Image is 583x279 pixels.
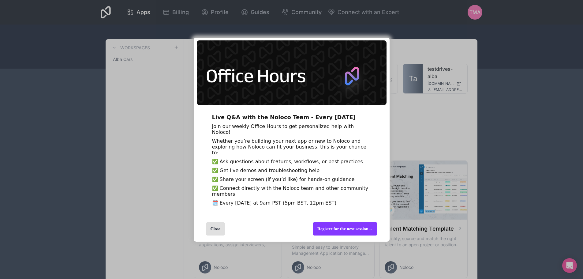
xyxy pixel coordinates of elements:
[212,185,368,197] span: ✅ Connect directly with the Noloco team and other community members
[206,222,225,236] div: Close
[212,200,337,206] span: 🗓️ Every [DATE] at 9am PST (5pm BST, 12pm EST)
[197,40,387,105] img: 5446233340985343.png
[212,176,355,182] span: ✅ Share your screen (if you’d like) for hands-on guidance
[212,159,363,164] span: ✅ Ask questions about features, workflows, or best practices
[212,138,367,156] span: Whether you’re building your next app or new to Noloco and exploring how Noloco can fit your busi...
[212,114,356,120] span: Live Q&A with the Noloco Team - Every [DATE]
[212,123,354,135] span: Join our weekly Office Hours to get personalized help with Noloco!
[212,168,320,173] span: ✅ Get live demos and troubleshooting help
[194,37,390,241] div: entering modal
[313,222,377,236] div: Register for the next session →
